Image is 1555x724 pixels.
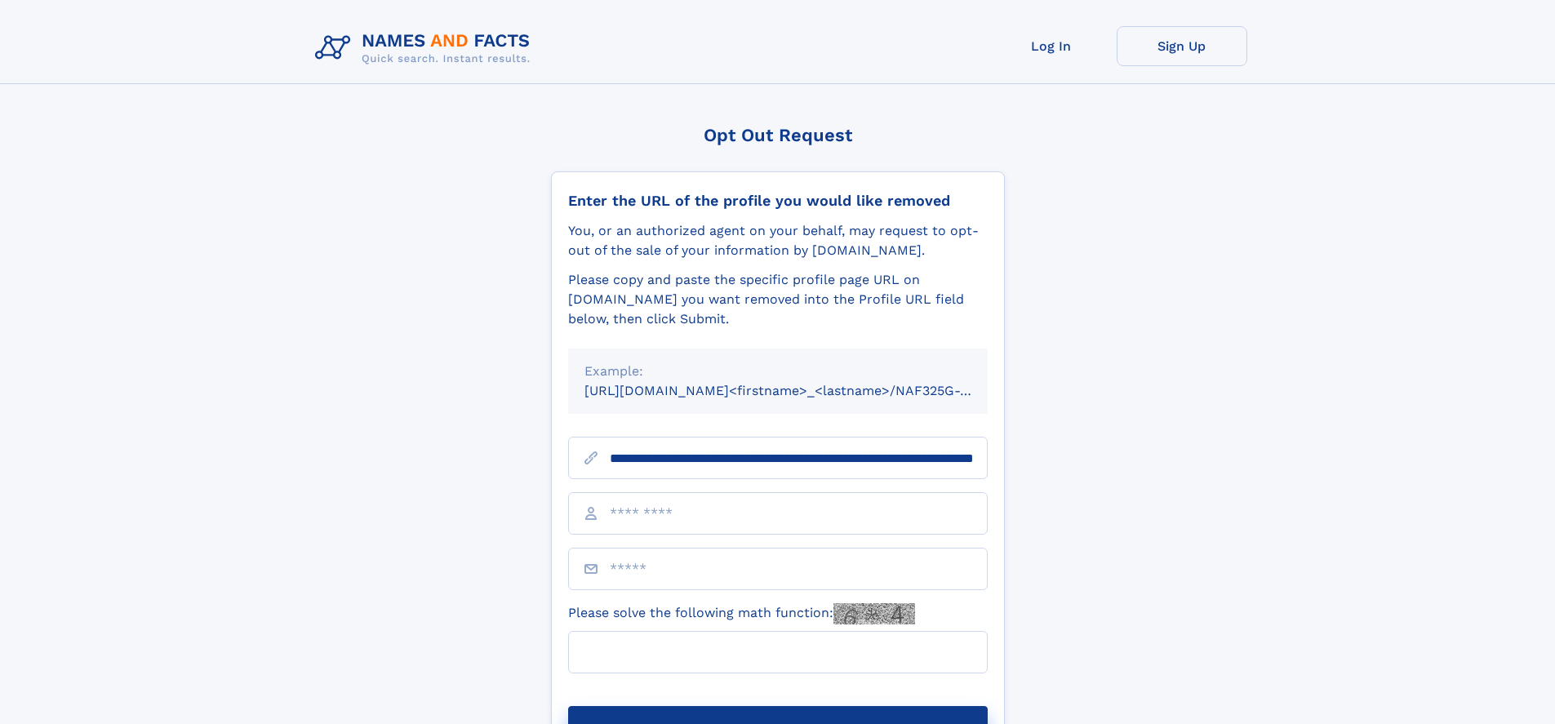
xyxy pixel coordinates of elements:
[1117,26,1247,66] a: Sign Up
[584,362,971,381] div: Example:
[568,603,915,624] label: Please solve the following math function:
[568,192,988,210] div: Enter the URL of the profile you would like removed
[568,221,988,260] div: You, or an authorized agent on your behalf, may request to opt-out of the sale of your informatio...
[584,383,1019,398] small: [URL][DOMAIN_NAME]<firstname>_<lastname>/NAF325G-xxxxxxxx
[309,26,544,70] img: Logo Names and Facts
[551,125,1005,145] div: Opt Out Request
[568,270,988,329] div: Please copy and paste the specific profile page URL on [DOMAIN_NAME] you want removed into the Pr...
[986,26,1117,66] a: Log In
